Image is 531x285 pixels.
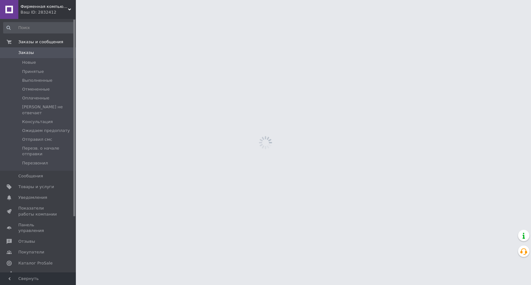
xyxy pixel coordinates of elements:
[18,271,42,277] span: Аналитика
[18,184,54,190] span: Товары и услуги
[22,69,44,74] span: Принятые
[22,145,74,157] span: Перезв. о начале отправки
[22,78,52,83] span: Выполненные
[18,195,47,200] span: Уведомления
[22,60,36,65] span: Новые
[18,222,58,234] span: Панель управления
[18,205,58,217] span: Показатели работы компании
[18,50,34,56] span: Заказы
[22,119,53,125] span: Консультация
[3,22,75,33] input: Поиск
[21,9,76,15] div: Ваш ID: 2832412
[22,104,74,116] span: [PERSON_NAME] не отвечает
[21,4,68,9] span: Фирменная компьютерная техника из Европы
[18,260,52,266] span: Каталог ProSale
[22,128,70,134] span: Ожидаем предоплату
[18,173,43,179] span: Сообщения
[18,39,63,45] span: Заказы и сообщения
[18,249,44,255] span: Покупатели
[18,239,35,244] span: Отзывы
[22,86,50,92] span: Отмененные
[22,95,49,101] span: Оплаченные
[22,160,48,166] span: Перезвонил
[22,137,52,142] span: Отправил смс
